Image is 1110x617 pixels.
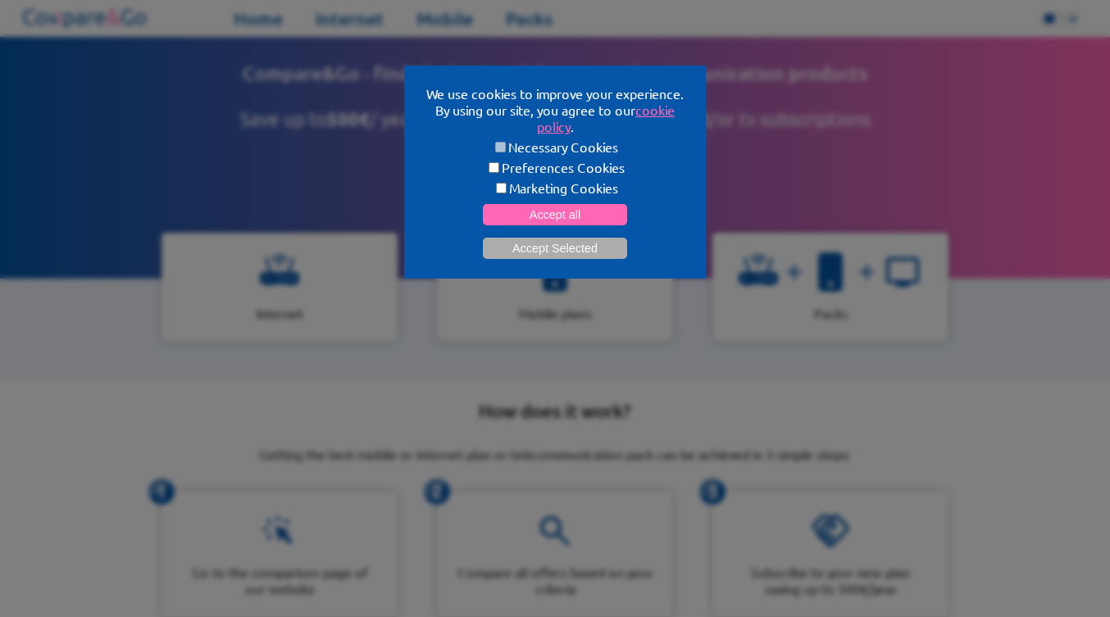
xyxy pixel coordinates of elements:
[495,142,506,152] input: Necessary Cookies
[424,138,686,155] label: Necessary Cookies
[489,162,499,173] input: Preferences Cookies
[424,85,686,134] p: We use cookies to improve your experience. By using our site, you agree to our .
[483,204,627,225] button: Accept all
[537,102,676,134] a: cookie policy
[496,183,507,193] input: Marketing Cookies
[424,159,686,175] label: Preferences Cookies
[483,238,627,259] button: Accept Selected
[424,179,686,196] label: Marketing Cookies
